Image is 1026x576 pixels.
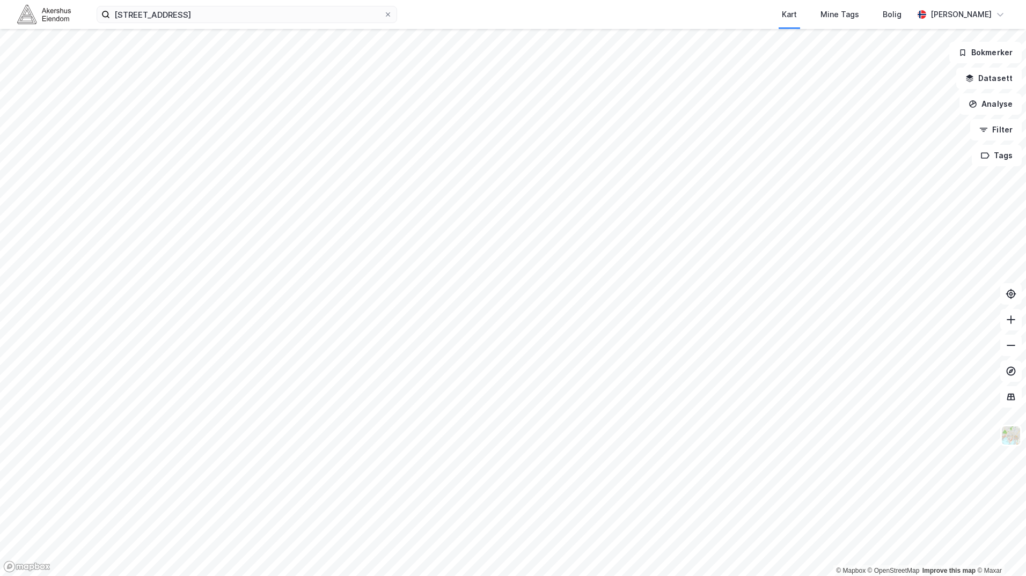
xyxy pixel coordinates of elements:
[956,68,1022,89] button: Datasett
[782,8,797,21] div: Kart
[930,8,992,21] div: [PERSON_NAME]
[820,8,859,21] div: Mine Tags
[3,560,50,573] a: Mapbox homepage
[883,8,902,21] div: Bolig
[868,567,920,574] a: OpenStreetMap
[836,567,866,574] a: Mapbox
[17,5,71,24] img: akershus-eiendom-logo.9091f326c980b4bce74ccdd9f866810c.svg
[972,525,1026,576] iframe: Chat Widget
[970,119,1022,141] button: Filter
[959,93,1022,115] button: Analyse
[949,42,1022,63] button: Bokmerker
[972,525,1026,576] div: Kontrollprogram for chat
[972,145,1022,166] button: Tags
[110,6,384,23] input: Søk på adresse, matrikkel, gårdeiere, leietakere eller personer
[922,567,976,574] a: Improve this map
[1001,425,1021,446] img: Z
